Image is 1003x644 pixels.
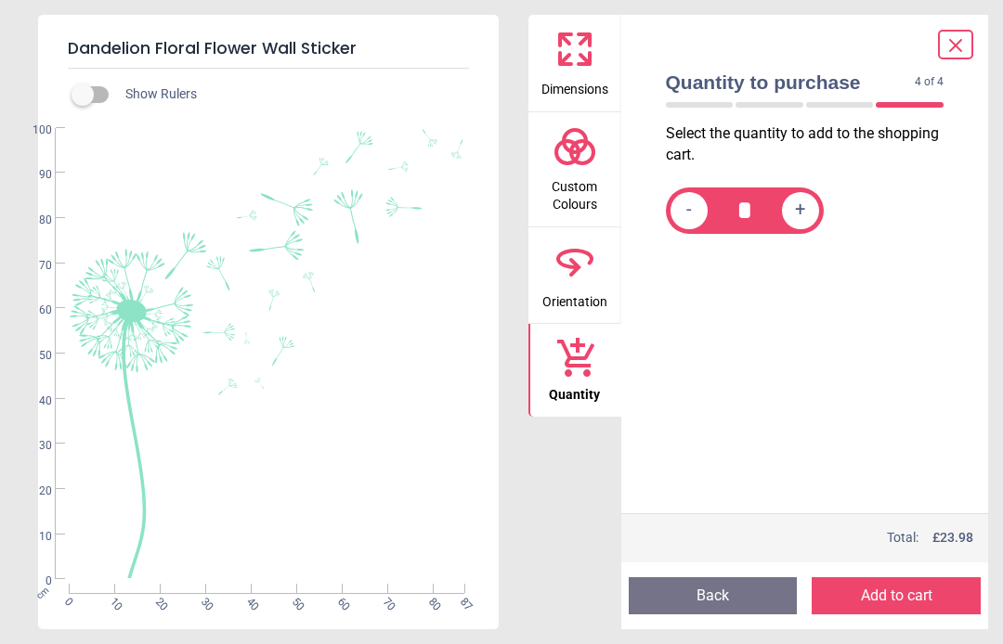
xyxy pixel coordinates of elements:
span: Custom Colours [530,169,619,214]
p: Select the quantity to add to the shopping cart. [666,123,959,165]
span: 0 [60,595,72,607]
span: 20 [151,595,163,607]
span: - [686,200,692,223]
span: 23.98 [940,530,973,545]
span: 80 [17,213,52,228]
span: 0 [17,573,52,589]
span: 10 [106,595,118,607]
div: Total: [664,529,974,547]
span: 4 of 4 [915,74,944,90]
span: + [795,200,805,223]
span: 100 [17,122,52,138]
button: Orientation [528,227,621,324]
span: Orientation [542,284,607,312]
span: 40 [17,393,52,409]
span: 20 [17,483,52,499]
span: 60 [333,595,345,607]
span: 10 [17,529,52,545]
span: 40 [242,595,254,607]
span: 87 [456,595,468,607]
span: 70 [379,595,391,607]
button: Quantity [528,324,621,417]
button: Add to cart [812,577,981,614]
button: Back [629,577,798,614]
h5: Dandelion Floral Flower Wall Sticker [68,30,469,69]
span: cm [34,585,51,601]
span: 50 [17,348,52,364]
div: Show Rulers [83,84,499,106]
span: 80 [424,595,436,607]
button: Custom Colours [528,112,621,226]
span: 30 [197,595,209,607]
span: 70 [17,258,52,274]
span: £ [932,529,973,547]
span: 90 [17,167,52,183]
button: Dimensions [528,15,621,111]
span: 30 [17,438,52,454]
span: 50 [288,595,300,607]
span: Dimensions [541,71,608,99]
span: 60 [17,303,52,318]
span: Quantity [549,377,600,405]
span: Quantity to purchase [666,69,916,96]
